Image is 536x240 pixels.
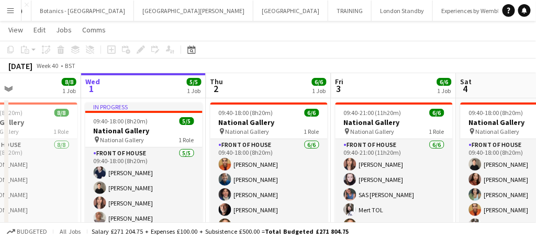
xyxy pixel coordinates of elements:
[265,227,349,235] span: Total Budgeted £271 804.75
[5,226,49,237] button: Budgeted
[461,77,472,86] span: Sat
[33,25,46,35] span: Edit
[58,227,83,235] span: All jobs
[17,228,47,235] span: Budgeted
[437,78,452,86] span: 6/6
[312,78,327,86] span: 6/6
[8,61,32,71] div: [DATE]
[92,227,349,235] div: Salary £271 204.75 + Expenses £100.00 + Subsistence £500.00 =
[304,128,319,135] span: 1 Role
[433,1,515,21] button: Experiences by Wembley
[336,77,344,86] span: Fri
[209,83,224,95] span: 2
[372,1,433,21] button: London Standby
[187,78,202,86] span: 5/5
[351,128,395,135] span: National Gallery
[328,1,372,21] button: TRAINING
[84,83,100,95] span: 1
[429,128,444,135] span: 1 Role
[312,87,326,95] div: 1 Job
[85,77,100,86] span: Wed
[85,126,203,135] h3: National Gallery
[94,117,148,125] span: 09:40-18:00 (8h20m)
[78,23,110,37] a: Comms
[226,128,270,135] span: National Gallery
[52,23,76,37] a: Jobs
[134,1,253,21] button: [GEOGRAPHIC_DATA][PERSON_NAME]
[476,128,520,135] span: National Gallery
[179,136,194,144] span: 1 Role
[62,78,76,86] span: 8/8
[438,87,451,95] div: 1 Job
[62,87,76,95] div: 1 Job
[65,62,75,70] div: BST
[31,1,134,21] button: Botanics - [GEOGRAPHIC_DATA]
[4,23,27,37] a: View
[35,62,61,70] span: Week 40
[210,77,224,86] span: Thu
[187,87,201,95] div: 1 Job
[253,1,328,21] button: [GEOGRAPHIC_DATA]
[459,83,472,95] span: 4
[56,25,72,35] span: Jobs
[180,117,194,125] span: 5/5
[54,109,69,117] span: 8/8
[430,109,444,117] span: 6/6
[29,23,50,37] a: Edit
[219,109,273,117] span: 09:40-18:00 (8h20m)
[210,118,328,127] h3: National Gallery
[469,109,523,117] span: 09:40-18:00 (8h20m)
[54,128,69,135] span: 1 Role
[8,25,23,35] span: View
[100,136,144,144] span: National Gallery
[336,118,453,127] h3: National Gallery
[334,83,344,95] span: 3
[85,102,203,111] div: In progress
[305,109,319,117] span: 6/6
[82,25,106,35] span: Comms
[344,109,401,117] span: 09:40-21:00 (11h20m)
